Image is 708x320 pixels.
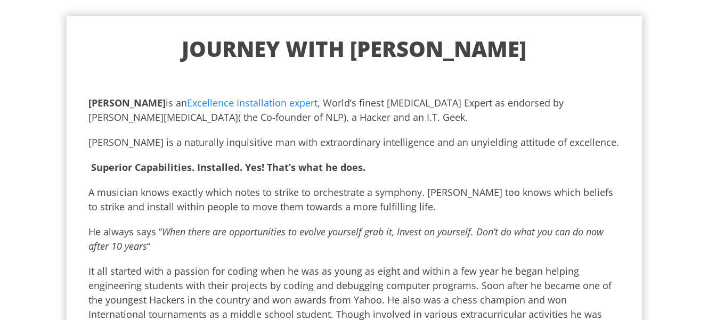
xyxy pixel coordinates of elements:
[88,96,620,125] p: is an , World’s finest [MEDICAL_DATA] Expert as endorsed by [PERSON_NAME][MEDICAL_DATA]( the Co-f...
[88,135,620,150] p: [PERSON_NAME] is a naturally inquisitive man with extraordinary intelligence and an unyielding at...
[88,225,604,252] i: When there are opportunities to evolve yourself grab it, Invest on yourself. Don’t do what you ca...
[88,96,166,109] b: [PERSON_NAME]
[88,35,620,63] h1: Journey with [PERSON_NAME]
[88,225,620,253] p: He always says “ “
[88,185,620,214] p: A musician knows exactly which notes to strike to orchestrate a symphony. [PERSON_NAME] too knows...
[91,161,365,174] b: Superior Capabilities. Installed. Yes! That’s what he does.
[187,96,318,109] a: Excellence Installation expert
